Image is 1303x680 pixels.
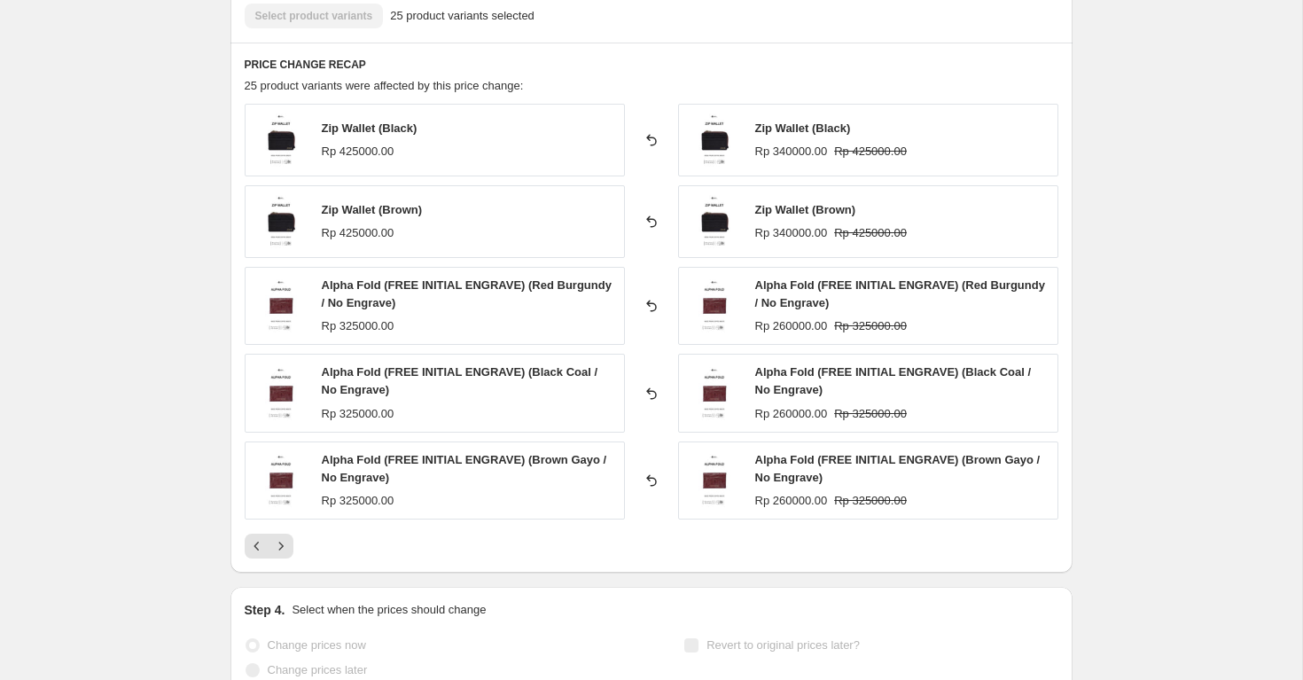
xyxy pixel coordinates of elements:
[322,143,394,160] div: Rp 425000.00
[755,278,1045,309] span: Alpha Fold (FREE INITIAL ENGRAVE) (Red Burgundy / No Engrave)
[688,367,741,420] img: MPFOTOcopy39Large_80x.jpg
[322,405,394,423] div: Rp 325000.00
[688,195,741,248] img: MPFOTOcopy48_80x.jpg
[688,113,741,167] img: MPFOTOcopy48_80x.jpg
[322,224,394,242] div: Rp 425000.00
[254,367,308,420] img: MPFOTOcopy39Large_80x.jpg
[269,534,293,559] button: Next
[268,663,368,676] span: Change prices later
[755,121,851,135] span: Zip Wallet (Black)
[834,405,907,423] strike: Rp 325000.00
[245,534,269,559] button: Previous
[834,492,907,510] strike: Rp 325000.00
[322,278,612,309] span: Alpha Fold (FREE INITIAL ENGRAVE) (Red Burgundy / No Engrave)
[688,279,741,332] img: MPFOTOcopy39Large_80x.jpg
[245,601,285,619] h2: Step 4.
[755,453,1041,484] span: Alpha Fold (FREE INITIAL ENGRAVE) (Brown Gayo / No Engrave)
[322,492,394,510] div: Rp 325000.00
[245,534,293,559] nav: Pagination
[322,121,417,135] span: Zip Wallet (Black)
[755,224,828,242] div: Rp 340000.00
[322,365,598,396] span: Alpha Fold (FREE INITIAL ENGRAVE) (Black Coal / No Engrave)
[834,224,907,242] strike: Rp 425000.00
[688,454,741,507] img: MPFOTOcopy39Large_80x.jpg
[706,638,860,652] span: Revert to original prices later?
[254,279,308,332] img: MPFOTOcopy39Large_80x.jpg
[254,113,308,167] img: MPFOTOcopy48_80x.jpg
[245,79,524,92] span: 25 product variants were affected by this price change:
[834,143,907,160] strike: Rp 425000.00
[755,143,828,160] div: Rp 340000.00
[322,203,423,216] span: Zip Wallet (Brown)
[390,7,534,25] span: 25 product variants selected
[755,365,1032,396] span: Alpha Fold (FREE INITIAL ENGRAVE) (Black Coal / No Engrave)
[322,317,394,335] div: Rp 325000.00
[755,405,828,423] div: Rp 260000.00
[834,317,907,335] strike: Rp 325000.00
[268,638,366,652] span: Change prices now
[755,492,828,510] div: Rp 260000.00
[254,454,308,507] img: MPFOTOcopy39Large_80x.jpg
[245,58,1058,72] h6: PRICE CHANGE RECAP
[322,453,607,484] span: Alpha Fold (FREE INITIAL ENGRAVE) (Brown Gayo / No Engrave)
[292,601,486,619] p: Select when the prices should change
[755,203,856,216] span: Zip Wallet (Brown)
[254,195,308,248] img: MPFOTOcopy48_80x.jpg
[755,317,828,335] div: Rp 260000.00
